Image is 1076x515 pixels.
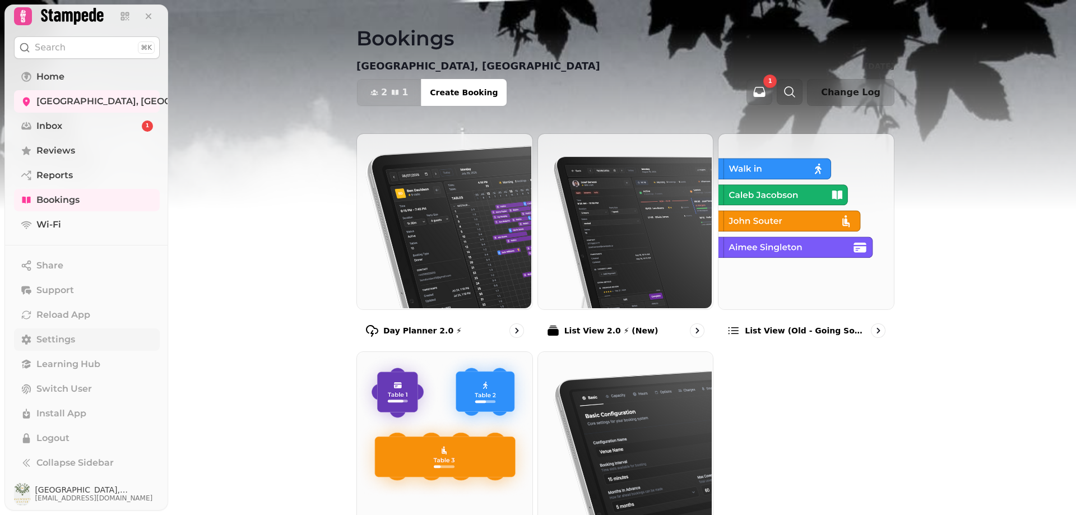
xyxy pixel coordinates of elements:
span: Learning Hub [36,358,100,371]
span: Reload App [36,308,90,322]
p: Day Planner 2.0 ⚡ [383,325,462,336]
svg: go to [511,325,522,336]
img: List view (Old - going soon) [717,133,893,308]
span: Install App [36,407,86,420]
svg: go to [873,325,884,336]
a: Learning Hub [14,353,160,375]
a: Bookings [14,189,160,211]
span: 1 [402,88,408,97]
button: User avatar[GEOGRAPHIC_DATA], [GEOGRAPHIC_DATA][EMAIL_ADDRESS][DOMAIN_NAME] [14,483,160,505]
a: Reviews [14,140,160,162]
span: Inbox [36,119,62,133]
button: Switch User [14,378,160,400]
span: Switch User [36,382,92,396]
span: Create Booking [430,89,498,96]
span: 1 [768,78,772,84]
a: Home [14,66,160,88]
img: User avatar [14,483,30,505]
span: Logout [36,432,69,445]
a: Day Planner 2.0 ⚡Day Planner 2.0 ⚡ [356,133,533,347]
button: Logout [14,427,160,449]
button: Collapse Sidebar [14,452,160,474]
p: [GEOGRAPHIC_DATA], [GEOGRAPHIC_DATA] [356,58,600,74]
a: [GEOGRAPHIC_DATA], [GEOGRAPHIC_DATA] [14,90,160,113]
span: Change Log [821,88,880,97]
button: Create Booking [421,79,507,106]
img: Day Planner 2.0 ⚡ [356,133,531,308]
span: Reports [36,169,73,182]
img: List View 2.0 ⚡ (New) [537,133,712,308]
span: Reviews [36,144,75,157]
div: ⌘K [138,41,155,54]
a: Reports [14,164,160,187]
button: Support [14,279,160,301]
button: Share [14,254,160,277]
svg: go to [692,325,703,336]
button: Reload App [14,304,160,326]
span: [EMAIL_ADDRESS][DOMAIN_NAME] [35,494,160,503]
button: 21 [357,79,421,106]
p: [DATE] [865,61,894,72]
a: Inbox1 [14,115,160,137]
p: List View 2.0 ⚡ (New) [564,325,658,336]
p: List view (Old - going soon) [745,325,866,336]
span: Support [36,284,74,297]
button: Install App [14,402,160,425]
p: Search [35,41,66,54]
button: Change Log [807,79,894,106]
span: [GEOGRAPHIC_DATA], [GEOGRAPHIC_DATA] [36,95,240,108]
a: Settings [14,328,160,351]
span: Collapse Sidebar [36,456,114,470]
button: Search⌘K [14,36,160,59]
span: [GEOGRAPHIC_DATA], [GEOGRAPHIC_DATA] [35,486,160,494]
span: Home [36,70,64,83]
span: Settings [36,333,75,346]
span: Bookings [36,193,80,207]
a: List View 2.0 ⚡ (New)List View 2.0 ⚡ (New) [537,133,714,347]
span: 1 [146,122,149,130]
a: Wi-Fi [14,214,160,236]
a: List view (Old - going soon)List view (Old - going soon) [718,133,894,347]
span: 2 [381,88,387,97]
span: Share [36,259,63,272]
span: Wi-Fi [36,218,61,231]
